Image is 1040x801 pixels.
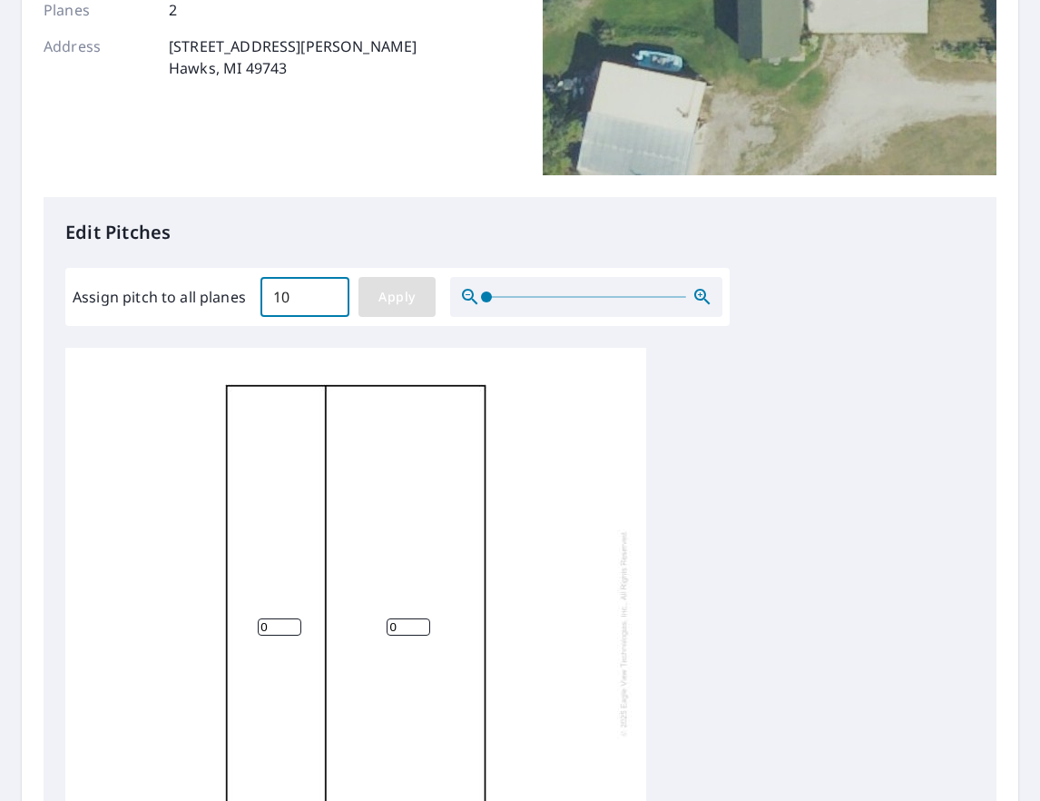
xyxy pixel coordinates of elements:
[260,272,349,322] input: 00.0
[169,35,417,79] p: [STREET_ADDRESS][PERSON_NAME] Hawks, MI 49743
[65,219,975,246] p: Edit Pitches
[44,35,152,79] p: Address
[73,286,246,308] label: Assign pitch to all planes
[358,277,436,317] button: Apply
[373,286,421,309] span: Apply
